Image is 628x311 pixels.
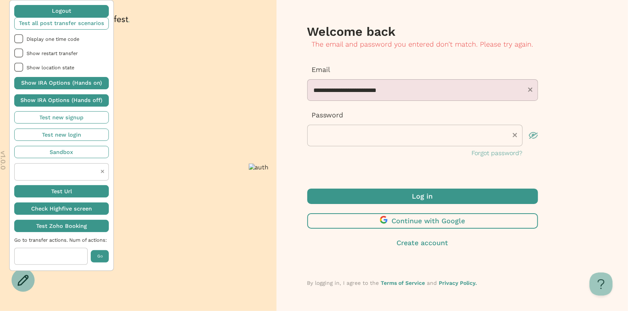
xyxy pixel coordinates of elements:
[249,164,269,171] img: auth
[14,111,109,124] button: Test new signup
[14,185,109,197] button: Test Url
[14,5,109,17] button: Logout
[307,189,538,204] button: Log in
[14,146,109,158] button: Sandbox
[14,17,109,30] button: Test all post transfer scenarios
[307,110,538,120] p: Password
[14,129,109,141] button: Test new login
[381,280,425,286] a: Terms of Service
[307,24,538,39] h3: Welcome back
[14,94,109,107] button: Show IRA Options (Hands off)
[14,220,109,232] button: Test Zoho Booking
[91,250,109,263] button: Go
[14,237,109,243] span: Go to transfer actions. Num of actions:
[27,36,109,42] span: Display one time code
[307,213,538,229] button: Continue with Google
[590,273,613,296] iframe: Toggle Customer Support
[27,65,109,70] span: Show location state
[14,63,109,72] li: Show location state
[307,238,538,248] button: Create account
[14,77,109,89] button: Show IRA Options (Hands on)
[14,48,109,58] li: Show restart transfer
[14,34,109,43] li: Display one time code
[307,65,538,75] p: Email
[412,191,433,201] p: Log in
[439,280,477,286] a: Privacy Policy.
[27,50,109,56] span: Show restart transfer
[472,149,523,158] button: Forgot password?
[307,280,477,286] span: By logging in, I agree to the and
[307,39,538,49] p: The email and password you entered don’t match. Please try again.
[14,202,109,215] button: Check Highfive screen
